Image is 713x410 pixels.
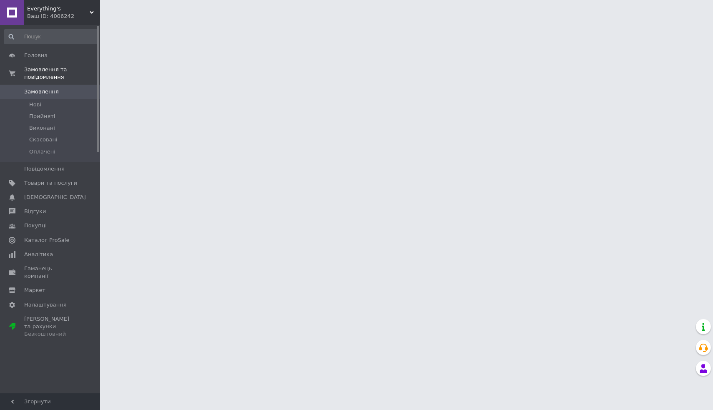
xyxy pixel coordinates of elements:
[24,66,100,81] span: Замовлення та повідомлення
[27,5,90,13] span: Everything's
[24,287,45,294] span: Маркет
[24,88,59,96] span: Замовлення
[29,113,55,120] span: Прийняті
[24,301,67,309] span: Налаштування
[4,29,98,44] input: Пошук
[24,251,53,258] span: Аналітика
[24,236,69,244] span: Каталог ProSale
[24,222,47,229] span: Покупці
[24,194,86,201] span: [DEMOGRAPHIC_DATA]
[29,101,41,108] span: Нові
[24,208,46,215] span: Відгуки
[24,179,77,187] span: Товари та послуги
[24,52,48,59] span: Головна
[24,315,77,338] span: [PERSON_NAME] та рахунки
[24,165,65,173] span: Повідомлення
[24,330,77,338] div: Безкоштовний
[29,124,55,132] span: Виконані
[29,148,55,156] span: Оплачені
[29,136,58,143] span: Скасовані
[27,13,100,20] div: Ваш ID: 4006242
[24,265,77,280] span: Гаманець компанії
